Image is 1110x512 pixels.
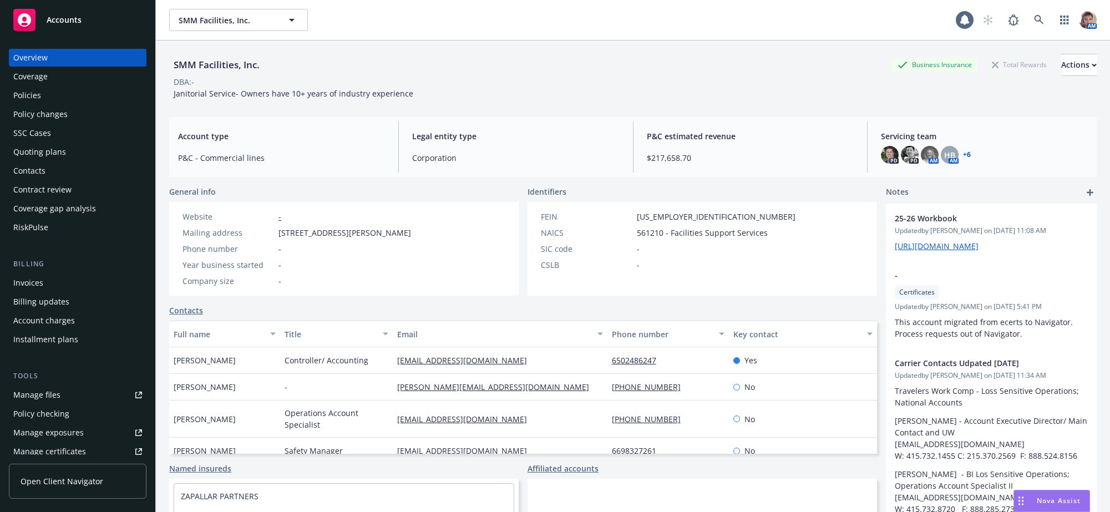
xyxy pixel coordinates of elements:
a: Report a Bug [1002,9,1025,31]
a: Billing updates [9,293,146,311]
span: - [278,275,281,287]
a: Installment plans [9,331,146,348]
div: FEIN [541,211,632,222]
a: [PHONE_NUMBER] [612,414,690,424]
div: Contacts [13,162,45,180]
span: - [278,259,281,271]
span: No [744,445,755,457]
div: Manage exposures [13,424,84,442]
span: HB [944,149,955,161]
button: Full name [169,321,280,347]
span: Account type [178,130,385,142]
span: Legal entity type [412,130,619,142]
span: Corporation [412,152,619,164]
a: Manage exposures [9,424,146,442]
a: Contacts [169,305,203,316]
button: Email [393,321,607,347]
span: Carrier Contacts Udpated [DATE] [895,357,1059,369]
a: Manage files [9,386,146,404]
span: Updated by [PERSON_NAME] on [DATE] 11:34 AM [895,371,1088,381]
span: [PERSON_NAME] [174,381,236,393]
div: Email [397,328,590,340]
span: Identifiers [528,186,566,197]
a: [EMAIL_ADDRESS][DOMAIN_NAME] [397,355,536,366]
span: General info [169,186,216,197]
div: DBA: - [174,76,194,88]
div: Quoting plans [13,143,66,161]
a: Coverage [9,68,146,85]
span: Servicing team [881,130,1088,142]
img: photo [1079,11,1097,29]
span: P&C - Commercial lines [178,152,385,164]
div: Coverage [13,68,48,85]
button: Key contact [729,321,877,347]
span: [PERSON_NAME] [174,445,236,457]
div: Overview [13,49,48,67]
img: photo [901,146,919,164]
a: Search [1028,9,1050,31]
div: Phone number [612,328,713,340]
a: [PERSON_NAME][EMAIL_ADDRESS][DOMAIN_NAME] [397,382,598,392]
div: Billing updates [13,293,69,311]
div: Key contact [733,328,860,340]
span: - [637,243,640,255]
span: Updated by [PERSON_NAME] on [DATE] 11:08 AM [895,226,1088,236]
a: [EMAIL_ADDRESS][DOMAIN_NAME] [397,414,536,424]
div: Invoices [13,274,43,292]
a: Affiliated accounts [528,463,599,474]
a: [URL][DOMAIN_NAME] [895,241,979,251]
div: Contract review [13,181,72,199]
div: Policy changes [13,105,68,123]
span: Certificates [899,287,935,297]
span: Yes [744,354,757,366]
button: Nova Assist [1013,490,1090,512]
div: Billing [9,258,146,270]
a: Overview [9,49,146,67]
button: SMM Facilities, Inc. [169,9,308,31]
div: Actions [1061,54,1097,75]
span: Controller/ Accounting [285,354,368,366]
div: NAICS [541,227,632,239]
span: No [744,413,755,425]
a: Contacts [9,162,146,180]
span: 25-26 Workbook [895,212,1059,224]
span: - [278,243,281,255]
span: [STREET_ADDRESS][PERSON_NAME] [278,227,411,239]
button: Phone number [607,321,729,347]
span: [PERSON_NAME] [174,354,236,366]
a: Coverage gap analysis [9,200,146,217]
a: Invoices [9,274,146,292]
a: add [1083,186,1097,199]
div: Title [285,328,376,340]
span: No [744,381,755,393]
img: photo [921,146,939,164]
a: Accounts [9,4,146,36]
div: Installment plans [13,331,78,348]
div: Business Insurance [892,58,977,72]
a: [EMAIL_ADDRESS][DOMAIN_NAME] [397,445,536,456]
div: CSLB [541,259,632,271]
div: SIC code [541,243,632,255]
span: [PERSON_NAME] [174,413,236,425]
span: SMM Facilities, Inc. [179,14,275,26]
div: Mailing address [183,227,274,239]
span: 561210 - Facilities Support Services [637,227,768,239]
div: Tools [9,371,146,382]
div: Website [183,211,274,222]
span: Updated by [PERSON_NAME] on [DATE] 5:41 PM [895,302,1088,312]
a: RiskPulse [9,219,146,236]
span: Open Client Navigator [21,475,103,487]
div: SSC Cases [13,124,51,142]
a: Policy checking [9,405,146,423]
span: $217,658.70 [647,152,854,164]
span: Accounts [47,16,82,24]
span: Operations Account Specialist [285,407,388,430]
span: - [285,381,287,393]
a: Manage certificates [9,443,146,460]
div: Company size [183,275,274,287]
a: Switch app [1053,9,1076,31]
span: Notes [886,186,909,199]
a: Quoting plans [9,143,146,161]
a: Account charges [9,312,146,329]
